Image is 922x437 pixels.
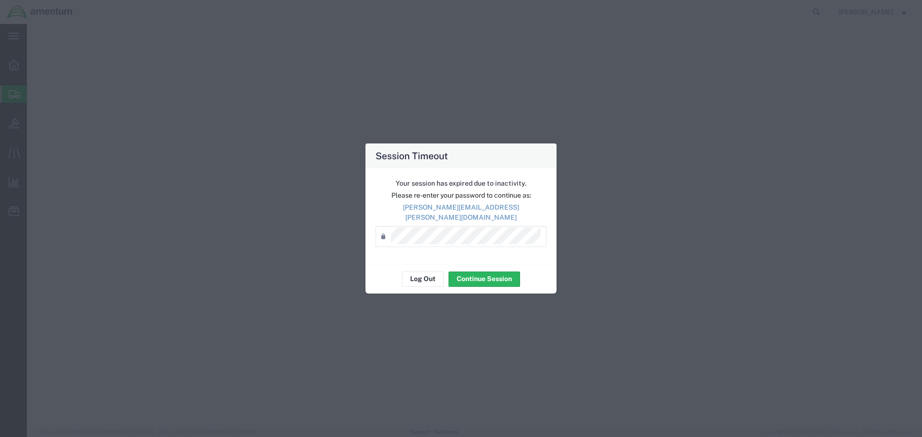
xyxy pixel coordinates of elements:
[376,178,546,189] p: Your session has expired due to inactivity.
[376,202,546,223] p: [PERSON_NAME][EMAIL_ADDRESS][PERSON_NAME][DOMAIN_NAME]
[376,190,546,201] p: Please re-enter your password to continue as:
[376,149,448,163] h4: Session Timeout
[449,272,520,287] button: Continue Session
[402,272,444,287] button: Log Out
